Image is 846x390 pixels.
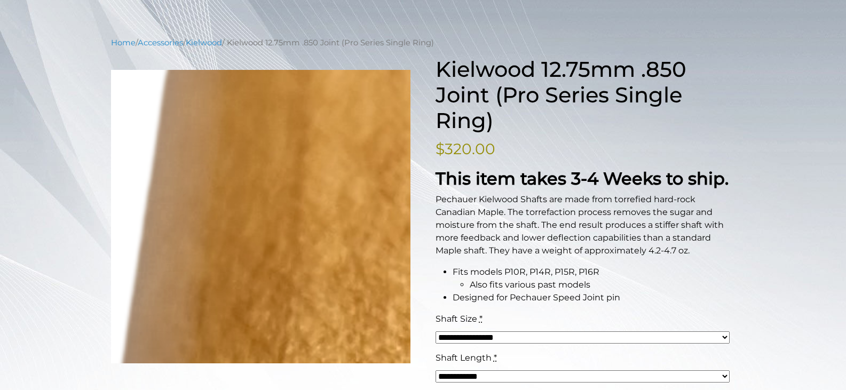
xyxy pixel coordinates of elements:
[453,266,736,291] li: Fits models P10R, P14R, P15R, P16R
[436,57,736,133] h1: Kielwood 12.75mm .850 Joint (Pro Series Single Ring)
[111,38,136,47] a: Home
[436,353,492,363] span: Shaft Length
[470,278,736,291] li: Also fits various past models
[436,314,477,324] span: Shaft Size
[494,353,497,363] abbr: required
[111,37,736,49] nav: Breadcrumb
[436,140,445,158] span: $
[138,38,183,47] a: Accessories
[436,193,736,257] p: Pechauer Kielwood Shafts are made from torrefied hard-rock Canadian Maple. The torrefaction proce...
[436,140,495,158] bdi: 320.00
[186,38,222,47] a: Kielwood
[479,314,483,324] abbr: required
[453,291,736,304] li: Designed for Pechauer Speed Joint pin
[436,168,729,189] strong: This item takes 3-4 Weeks to ship.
